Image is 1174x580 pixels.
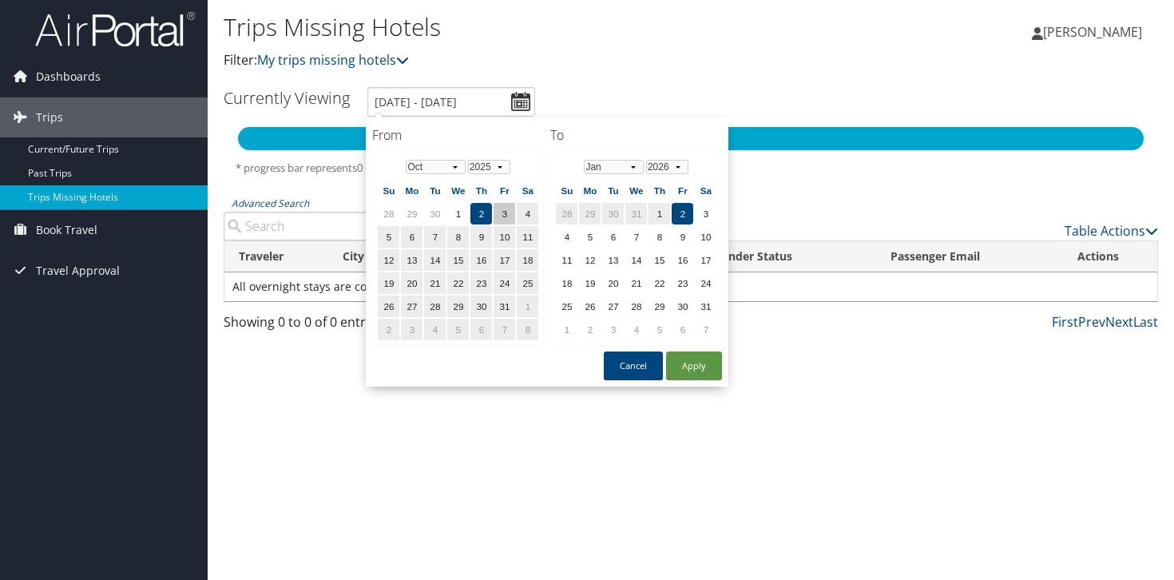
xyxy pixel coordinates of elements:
a: Prev [1078,313,1105,331]
td: 10 [494,226,515,248]
td: 19 [378,272,399,294]
th: Mo [401,180,422,201]
td: 31 [494,296,515,317]
td: 16 [672,249,693,271]
h3: Currently Viewing [224,87,350,109]
h5: * progress bar represents overnights covered for the selected time period. [236,161,1146,176]
td: 1 [517,296,538,317]
td: 30 [602,203,624,224]
td: 2 [470,203,492,224]
td: 18 [556,272,577,294]
th: We [625,180,647,201]
td: 28 [378,203,399,224]
td: 3 [695,203,716,224]
td: 7 [625,226,647,248]
p: Filter: [224,50,847,71]
td: 16 [470,249,492,271]
th: Th [648,180,670,201]
a: Last [1133,313,1158,331]
td: 12 [378,249,399,271]
td: 30 [470,296,492,317]
td: 9 [470,226,492,248]
td: 27 [401,296,422,317]
td: 4 [625,319,647,340]
td: 31 [625,203,647,224]
th: Traveler: activate to sort column ascending [224,241,328,272]
h1: Trips Missing Hotels [224,10,847,44]
th: Mo [579,180,601,201]
td: 27 [602,296,624,317]
td: 7 [494,319,515,340]
td: 1 [648,203,670,224]
td: 3 [401,319,422,340]
a: Advanced Search [232,197,309,210]
th: Sa [517,180,538,201]
a: Table Actions [1065,222,1158,240]
td: 5 [579,226,601,248]
th: Actions [1063,241,1157,272]
h4: To [550,126,722,144]
td: 23 [470,272,492,294]
td: 30 [424,203,446,224]
td: 29 [648,296,670,317]
td: 21 [625,272,647,294]
td: 21 [424,272,446,294]
td: 5 [378,226,399,248]
button: Cancel [604,352,663,380]
td: 4 [517,203,538,224]
th: Tu [424,180,446,201]
td: 6 [672,319,693,340]
td: 9 [672,226,693,248]
td: 5 [447,319,469,340]
td: 3 [494,203,515,224]
td: 15 [648,249,670,271]
td: 18 [517,249,538,271]
a: Next [1105,313,1133,331]
a: First [1052,313,1078,331]
input: [DATE] - [DATE] [367,87,535,117]
td: All overnight stays are covered. [224,272,1157,301]
span: Trips [36,97,63,137]
td: 28 [625,296,647,317]
div: Showing 0 to 0 of 0 entries [224,312,439,340]
td: 7 [695,319,716,340]
td: 6 [470,319,492,340]
td: 22 [648,272,670,294]
p: 100% [238,127,1144,148]
td: 11 [556,249,577,271]
td: 8 [447,226,469,248]
h4: From [372,126,544,144]
th: Tu [602,180,624,201]
td: 3 [602,319,624,340]
td: 1 [447,203,469,224]
span: Book Travel [36,210,97,250]
button: Apply [666,352,722,380]
td: 24 [695,272,716,294]
td: 15 [447,249,469,271]
td: 4 [556,226,577,248]
td: 28 [424,296,446,317]
td: 28 [556,203,577,224]
td: 19 [579,272,601,294]
td: 10 [695,226,716,248]
td: 26 [378,296,399,317]
td: 7 [424,226,446,248]
td: 24 [494,272,515,294]
td: 14 [625,249,647,271]
td: 17 [494,249,515,271]
img: airportal-logo.png [35,10,195,48]
td: 8 [648,226,670,248]
td: 25 [517,272,538,294]
td: 4 [424,319,446,340]
td: 6 [401,226,422,248]
span: Travel Approval [36,251,120,291]
th: Fr [494,180,515,201]
th: Th [470,180,492,201]
span: 0 out of 0 [357,161,403,175]
td: 13 [401,249,422,271]
td: 20 [602,272,624,294]
th: Sa [695,180,716,201]
th: Passenger Email: activate to sort column ascending [876,241,1062,272]
td: 11 [517,226,538,248]
span: [PERSON_NAME] [1043,23,1142,41]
